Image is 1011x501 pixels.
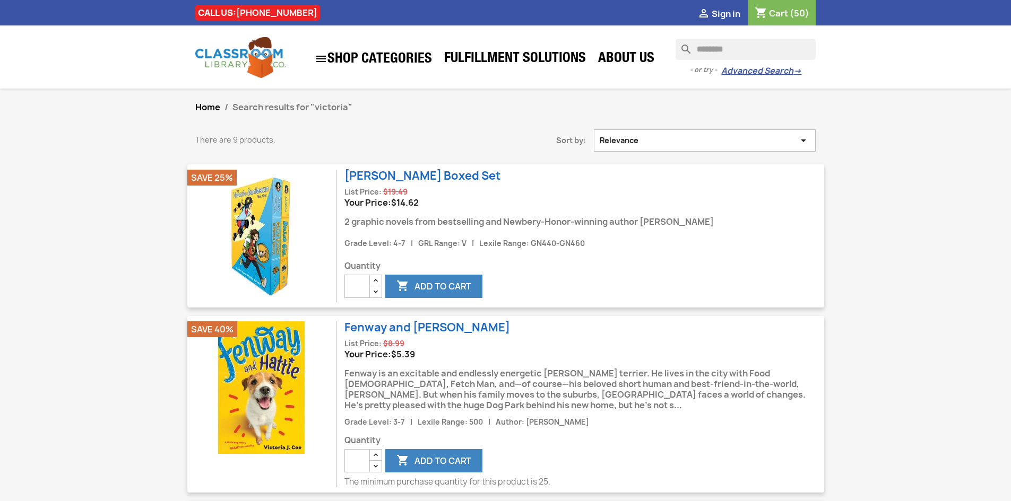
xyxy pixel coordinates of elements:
span: Quantity [344,435,824,446]
button: Add to cart [385,449,482,472]
i:  [315,52,327,65]
span: Regular price [383,187,408,197]
a: [PHONE_NUMBER] [236,7,317,19]
span: (50) [790,7,809,19]
a: Fulfillment Solutions [439,49,591,70]
span: | [485,417,494,427]
div: 2 graphic novels from bestselling and Newbery-Honor-winning author [PERSON_NAME] [344,208,716,233]
div: Your Price: [344,349,824,359]
span: Regular price [383,338,404,349]
span: List Price: [344,187,382,197]
i:  [697,8,710,21]
span: → [793,66,801,76]
a:  Sign in [697,8,740,20]
a: Advanced Search→ [721,66,801,76]
span: | [468,239,478,248]
span: Quantity [344,261,716,271]
button: Add to cart [385,275,482,298]
div: Fenway is an excitable and endlessly energetic [PERSON_NAME] terrier. He lives in the city with F... [344,359,824,416]
i: search [676,39,688,51]
a: About Us [593,49,660,70]
span: | [407,417,416,427]
img: Fenway and Hattie [195,321,328,454]
img: Classroom Library Company [195,37,286,78]
a: Shopping cart link containing 50 product(s) [755,7,809,19]
a: Home [195,101,220,113]
button: Sort by selection [594,129,816,152]
span: - or try - [690,65,721,75]
span: List Price: [344,339,382,348]
span: Search results for "victoria" [232,101,352,113]
span: Lexile Range: GN440-GN460 [479,239,585,248]
input: Quantity [344,449,370,472]
a: Fenway and [PERSON_NAME] [344,320,510,335]
i:  [396,280,409,293]
input: Quantity [344,275,370,298]
div: CALL US: [195,5,320,21]
span: Cart [769,7,788,19]
div: Your Price: [344,197,716,208]
span: Price [391,197,419,208]
i:  [396,455,409,468]
span: GRL Range: V [418,239,466,248]
span: Price [391,348,415,360]
a: [PERSON_NAME] Boxed Set [344,168,500,183]
span: Lexile Range: 500 [418,417,483,427]
p: The minimum purchase quantity for this product is 25. [344,477,824,487]
li: Save 40% [187,321,237,337]
span: Author: [PERSON_NAME] [496,417,589,427]
span: Sort by: [461,135,594,146]
span: Sign in [712,8,740,20]
input: Search [676,39,816,60]
span: | [407,239,417,248]
p: There are 9 products. [195,135,445,145]
li: Save 25% [187,170,237,186]
i:  [797,135,810,146]
i: shopping_cart [755,7,767,20]
span: Grade Level: 3-7 [344,417,405,427]
span: Grade Level: 4-7 [344,239,405,248]
a: SHOP CATEGORIES [309,47,437,71]
img: Victoria Jamieson Boxed Set [195,170,328,302]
